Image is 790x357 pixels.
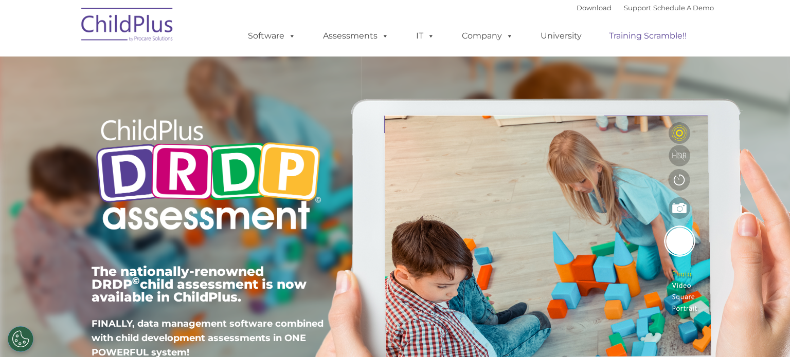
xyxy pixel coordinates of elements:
a: Support [624,4,651,12]
a: Training Scramble!! [599,26,697,46]
a: Schedule A Demo [653,4,714,12]
img: Copyright - DRDP Logo Light [92,105,325,247]
button: Cookies Settings [8,326,33,352]
img: ChildPlus by Procare Solutions [76,1,179,52]
a: IT [406,26,445,46]
a: University [530,26,592,46]
span: The nationally-renowned DRDP child assessment is now available in ChildPlus. [92,264,307,305]
a: Assessments [313,26,399,46]
font: | [577,4,714,12]
a: Company [452,26,524,46]
a: Download [577,4,612,12]
sup: © [132,275,140,287]
a: Software [238,26,306,46]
